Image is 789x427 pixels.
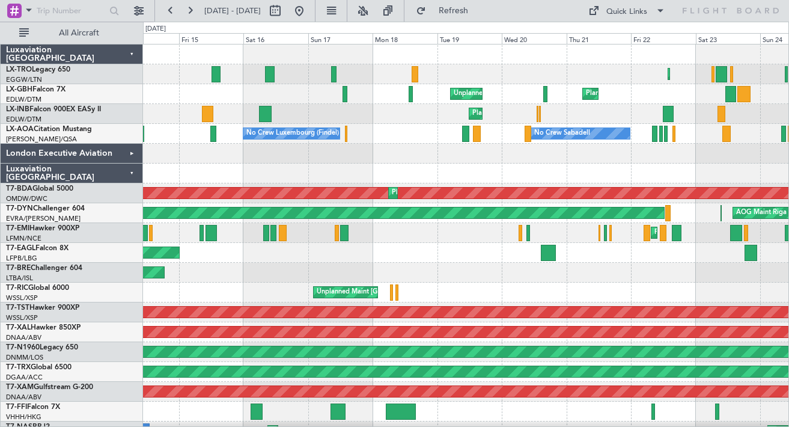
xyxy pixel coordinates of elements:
a: T7-DYNChallenger 604 [6,205,85,212]
div: Thu 21 [567,33,631,44]
div: Unplanned Maint [GEOGRAPHIC_DATA] (Seletar) [317,283,466,301]
a: EVRA/[PERSON_NAME] [6,214,81,223]
span: T7-DYN [6,205,33,212]
a: T7-BDAGlobal 5000 [6,185,73,192]
span: All Aircraft [31,29,127,37]
a: T7-TRXGlobal 6500 [6,364,72,371]
div: Thu 14 [115,33,179,44]
a: DNAA/ABV [6,333,41,342]
a: EDLW/DTM [6,115,41,124]
a: LTBA/ISL [6,274,33,283]
a: LX-GBHFalcon 7X [6,86,65,93]
a: T7-TSTHawker 900XP [6,304,79,312]
span: T7-TST [6,304,29,312]
a: T7-N1960Legacy 650 [6,344,78,351]
span: T7-EAGL [6,245,35,252]
a: EDLW/DTM [6,95,41,104]
span: [DATE] - [DATE] [204,5,261,16]
a: T7-FFIFalcon 7X [6,404,60,411]
span: T7-TRX [6,364,31,371]
a: LX-AOACitation Mustang [6,126,92,133]
a: LX-INBFalcon 900EX EASy II [6,106,101,113]
button: Refresh [410,1,483,20]
div: Fri 22 [631,33,695,44]
span: Refresh [428,7,479,15]
div: Planned Maint Nice ([GEOGRAPHIC_DATA]) [586,85,720,103]
div: No Crew Sabadell [534,124,590,143]
span: T7-EMI [6,225,29,232]
a: T7-BREChallenger 604 [6,265,82,272]
a: LX-TROLegacy 650 [6,66,70,73]
div: Fri 15 [179,33,243,44]
span: T7-BDA [6,185,32,192]
span: LX-TRO [6,66,32,73]
div: Tue 19 [437,33,502,44]
span: T7-XAM [6,384,34,391]
a: T7-RICGlobal 6000 [6,284,69,292]
div: Mon 18 [373,33,437,44]
div: Planned Maint Dubai (Al Maktoum Intl) [392,184,510,202]
a: OMDW/DWC [6,194,47,203]
div: Unplanned Maint [GEOGRAPHIC_DATA] ([GEOGRAPHIC_DATA]) [454,85,651,103]
a: [PERSON_NAME]/QSA [6,135,77,144]
span: T7-N1960 [6,344,40,351]
a: T7-XAMGulfstream G-200 [6,384,93,391]
a: LFMN/NCE [6,234,41,243]
a: DNMM/LOS [6,353,43,362]
span: T7-BRE [6,265,31,272]
span: LX-GBH [6,86,32,93]
input: Trip Number [37,2,106,20]
div: Planned Maint [PERSON_NAME] [654,224,755,242]
div: Wed 20 [502,33,566,44]
div: No Crew Luxembourg (Findel) [246,124,339,143]
a: VHHH/HKG [6,413,41,422]
a: DNAA/ABV [6,393,41,402]
div: Sat 23 [696,33,760,44]
a: DGAA/ACC [6,373,43,382]
button: All Aircraft [13,23,130,43]
a: EGGW/LTN [6,75,42,84]
a: T7-XALHawker 850XP [6,324,81,331]
div: Quick Links [606,6,647,18]
div: Sun 17 [308,33,373,44]
a: LFPB/LBG [6,254,37,263]
div: [DATE] [145,24,166,34]
a: T7-EMIHawker 900XP [6,225,79,232]
span: T7-RIC [6,284,28,292]
a: WSSL/XSP [6,293,38,303]
div: Planned Maint Geneva (Cointrin) [472,105,571,123]
a: WSSL/XSP [6,313,38,322]
span: LX-AOA [6,126,34,133]
span: LX-INB [6,106,29,113]
div: Sat 16 [243,33,308,44]
a: T7-EAGLFalcon 8X [6,245,69,252]
span: T7-XAL [6,324,31,331]
button: Quick Links [582,1,671,20]
span: T7-FFI [6,404,27,411]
